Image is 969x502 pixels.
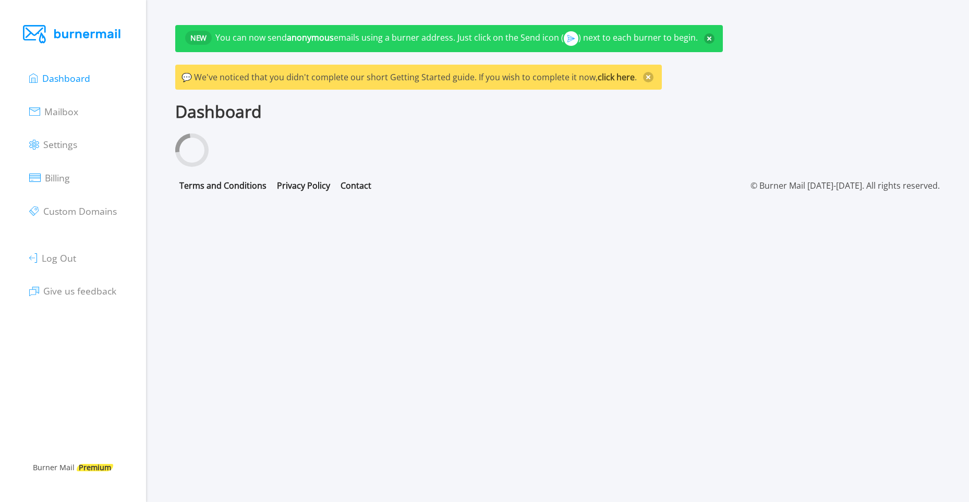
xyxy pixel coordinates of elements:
[567,31,575,46] img: Send Icon
[43,138,77,151] span: Settings
[29,140,39,150] img: Icon settings
[29,70,90,85] a: Dashboard
[185,31,212,45] span: NEW
[29,170,70,185] a: Billing
[598,71,635,83] a: click here
[29,250,76,265] a: Log Out
[29,287,39,296] img: Icon chat
[42,252,76,264] span: Log Out
[43,205,117,217] span: Custom Domains
[43,285,116,298] span: Give us feedback
[23,25,123,43] img: Burner Mail
[277,180,330,191] a: Privacy Policy
[341,180,371,191] a: Contact
[45,172,70,184] span: Billing
[29,74,38,83] img: Icon dashboard
[287,32,334,43] strong: anonymous
[29,206,39,216] img: Icon tag
[215,32,698,43] span: You can now send emails using a burner address. Just click on the Send icon ( ) next to each burn...
[29,174,40,182] img: Icon billing
[44,105,78,118] span: Mailbox
[29,253,37,263] img: Icon logout
[29,137,77,151] a: Settings
[181,71,637,83] span: 💬 We've noticed that you didn't complete our short Getting Started guide. If you wish to complete...
[29,203,116,218] a: Custom Domains
[29,104,78,118] a: Mailbox
[179,180,267,191] a: Terms and Conditions
[175,102,940,121] div: Dashboard
[77,464,113,471] span: Premium
[750,179,940,192] p: © Burner Mail [DATE]-[DATE]. All rights reserved.
[42,72,90,84] span: Dashboard
[29,107,40,116] img: Icon mail
[13,462,134,473] div: Burner Mail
